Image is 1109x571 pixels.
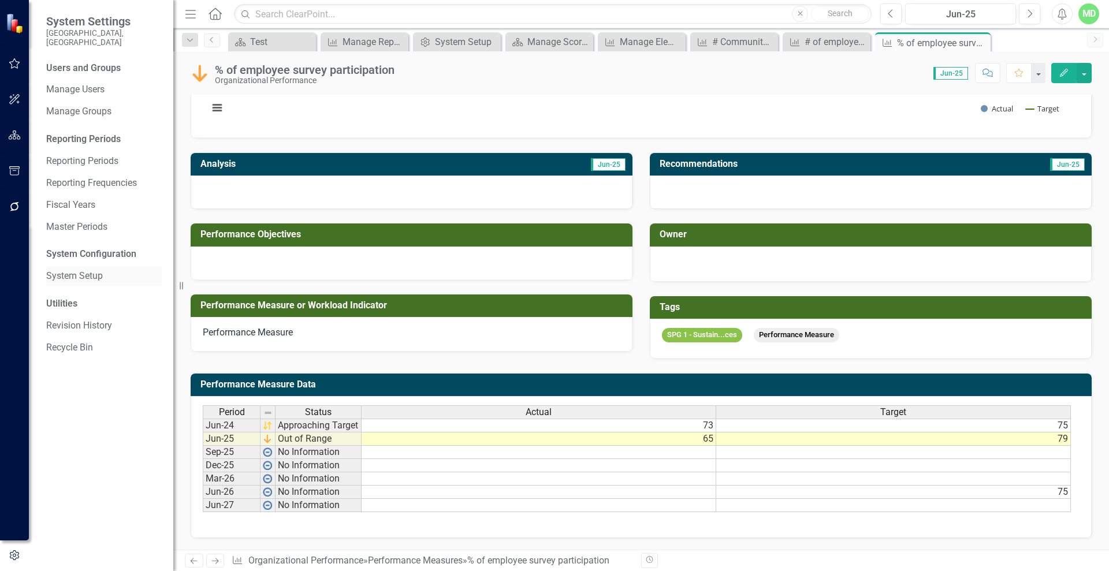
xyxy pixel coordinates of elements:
a: # Community Outreach visits/calls/classes etc [693,35,775,49]
img: wPkqUstsMhMTgAAAABJRU5ErkJggg== [263,501,272,510]
td: Jun-26 [203,486,260,499]
span: Period [219,407,245,417]
a: Revision History [46,319,162,333]
a: Performance Measures [368,555,463,566]
td: 75 [716,486,1071,499]
a: Reporting Periods [46,155,162,168]
div: Users and Groups [46,62,162,75]
a: Test [231,35,313,49]
button: Search [811,6,869,22]
a: Manage Reports [323,35,405,49]
td: Jun-27 [203,499,260,512]
div: Reporting Periods [46,133,162,146]
td: No Information [276,499,362,512]
td: No Information [276,459,362,472]
td: Dec-25 [203,459,260,472]
small: [GEOGRAPHIC_DATA], [GEOGRAPHIC_DATA] [46,28,162,47]
button: MD [1078,3,1099,24]
img: wPkqUstsMhMTgAAAABJRU5ErkJggg== [263,487,272,497]
div: % of employee survey participation [215,64,395,76]
h3: Performance Measure Data [200,379,1086,390]
input: Search ClearPoint... [234,4,872,24]
td: Approaching Target [276,419,362,432]
span: Performance Measure [203,327,293,338]
span: Jun-25 [591,158,626,171]
a: Recycle Bin [46,341,162,354]
div: Organizational Performance [215,76,395,85]
td: No Information [276,446,362,459]
h3: Owner [660,229,1086,240]
button: View chart menu, Chart [209,100,225,116]
img: ClearPoint Strategy [5,12,27,33]
h3: Performance Measure or Workload Indicator [200,300,627,311]
a: Manage Scorecards [508,35,590,49]
td: 79 [716,432,1071,446]
div: Utilities [46,297,162,311]
span: System Settings [46,14,162,28]
span: Actual [526,407,552,417]
div: % of employee survey participation [897,36,988,50]
td: 65 [362,432,716,446]
div: » » [232,554,632,568]
a: Manage Users [46,83,162,96]
div: System Setup [435,35,498,49]
div: Manage Scorecards [527,35,590,49]
a: System Setup [416,35,498,49]
h3: Performance Objectives [200,229,627,240]
span: Target [880,407,906,417]
td: Sep-25 [203,446,260,459]
td: No Information [276,486,362,499]
a: System Setup [46,270,162,283]
a: Reporting Frequencies [46,177,162,190]
div: % of employee survey participation [467,555,609,566]
img: wPkqUstsMhMTgAAAABJRU5ErkJggg== [263,461,272,470]
span: Performance Measure [754,328,839,342]
img: Out of Range [191,64,209,83]
img: wPkqUstsMhMTgAAAABJRU5ErkJggg== [263,474,272,483]
div: # of employee outreach efforts (programs, initiatives) [805,35,868,49]
span: Jun-25 [933,67,968,80]
a: Manage Elements [601,35,683,49]
div: # Community Outreach visits/calls/classes etc [712,35,775,49]
h3: Recommendations [660,159,952,169]
button: Show Actual [981,103,1013,114]
td: No Information [276,472,362,486]
div: Manage Reports [343,35,405,49]
a: # of employee outreach efforts (programs, initiatives) [786,35,868,49]
span: Jun-25 [1050,158,1085,171]
img: 8DAGhfEEPCf229AAAAAElFTkSuQmCC [263,408,273,417]
span: Status [305,407,332,417]
button: Jun-25 [905,3,1016,24]
div: Jun-25 [909,8,1012,21]
div: Test [250,35,313,49]
td: 73 [362,419,716,432]
a: Master Periods [46,221,162,234]
h3: Analysis [200,159,412,169]
div: System Configuration [46,248,162,261]
a: Organizational Performance [248,555,363,566]
div: Manage Elements [620,35,683,49]
img: wcebMvNIVv4BwAAAABJRU5ErkJggg== [263,421,272,430]
td: Mar-26 [203,472,260,486]
td: Out of Range [276,432,362,446]
td: 75 [716,419,1071,432]
td: Jun-25 [203,432,260,446]
td: Jun-24 [203,419,260,432]
a: Fiscal Years [46,199,162,212]
a: Manage Groups [46,105,162,118]
img: Aih1+4ofvt0oAAAAAElFTkSuQmCC [263,434,272,443]
span: SPG 1 - Sustain...ces [662,328,742,342]
img: wPkqUstsMhMTgAAAABJRU5ErkJggg== [263,447,272,457]
span: Search [828,9,853,18]
button: Show Target [1026,103,1060,114]
h3: Tags [660,302,1086,312]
